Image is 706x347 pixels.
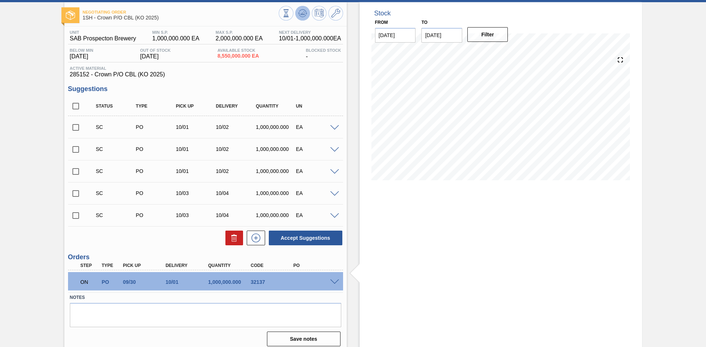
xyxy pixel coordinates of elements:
[70,66,341,71] span: Active Material
[375,20,388,25] label: From
[294,146,339,152] div: EA
[70,292,341,303] label: Notes
[152,35,199,42] span: 1,000,000.000 EA
[214,212,258,218] div: 10/04/2025
[94,212,139,218] div: Suggestion Created
[140,48,171,53] span: Out Of Stock
[140,53,171,60] span: [DATE]
[70,35,136,42] span: SAB Prospecton Brewery
[134,146,178,152] div: Purchase order
[100,279,122,285] div: Purchase order
[254,168,299,174] div: 1,000,000.000
[174,190,218,196] div: 10/03/2025
[467,27,508,42] button: Filter
[254,212,299,218] div: 1,000,000.000
[79,263,101,268] div: Step
[83,15,279,21] span: 1SH - Crown P/O CBL (KO 2025)
[134,212,178,218] div: Purchase order
[375,28,416,43] input: mm/dd/yyyy
[70,53,93,60] span: [DATE]
[81,279,99,285] p: ON
[214,124,258,130] div: 10/02/2025
[374,10,391,17] div: Stock
[294,124,339,130] div: EA
[174,146,218,152] div: 10/01/2025
[134,124,178,130] div: Purchase order
[254,124,299,130] div: 1,000,000.000
[294,168,339,174] div: EA
[134,104,178,109] div: Type
[279,30,341,35] span: Next Delivery
[243,231,265,245] div: New suggestion
[254,190,299,196] div: 1,000,000.000
[215,35,263,42] span: 2,000,000.000 EA
[174,124,218,130] div: 10/01/2025
[66,11,75,20] img: Ícone
[214,104,258,109] div: Delivery
[421,20,427,25] label: to
[68,253,343,261] h3: Orders
[134,168,178,174] div: Purchase order
[164,263,211,268] div: Delivery
[152,30,199,35] span: MIN S.P.
[294,104,339,109] div: UN
[94,124,139,130] div: Suggestion Created
[254,104,299,109] div: Quantity
[121,279,169,285] div: 09/30/2025
[328,6,343,21] button: Go to Master Data / General
[100,263,122,268] div: Type
[292,263,339,268] div: PO
[269,231,342,245] button: Accept Suggestions
[70,48,93,53] span: Below Min
[421,28,462,43] input: mm/dd/yyyy
[174,212,218,218] div: 10/03/2025
[312,6,327,21] button: Schedule Inventory
[206,263,254,268] div: Quantity
[304,48,343,60] div: -
[294,190,339,196] div: EA
[94,168,139,174] div: Suggestion Created
[267,332,340,346] button: Save notes
[206,279,254,285] div: 1,000,000.000
[279,6,293,21] button: Stocks Overview
[134,190,178,196] div: Purchase order
[70,30,136,35] span: Unit
[94,104,139,109] div: Status
[214,146,258,152] div: 10/02/2025
[254,146,299,152] div: 1,000,000.000
[294,212,339,218] div: EA
[217,53,259,59] span: 8,550,000.000 EA
[295,6,310,21] button: Update Chart
[249,263,297,268] div: Code
[174,104,218,109] div: Pick up
[94,190,139,196] div: Suggestion Created
[265,230,343,246] div: Accept Suggestions
[222,231,243,245] div: Delete Suggestions
[164,279,211,285] div: 10/01/2025
[174,168,218,174] div: 10/01/2025
[94,146,139,152] div: Suggestion Created
[121,263,169,268] div: Pick up
[68,85,343,93] h3: Suggestions
[215,30,263,35] span: MAX S.P.
[249,279,297,285] div: 32137
[214,190,258,196] div: 10/04/2025
[306,48,341,53] span: Blocked Stock
[217,48,259,53] span: Available Stock
[83,10,279,14] span: Negotiating Order
[70,71,341,78] span: 285152 - Crown P/O CBL (KO 2025)
[214,168,258,174] div: 10/02/2025
[279,35,341,42] span: 10/01 - 1,000,000.000 EA
[79,274,101,290] div: Negotiating Order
